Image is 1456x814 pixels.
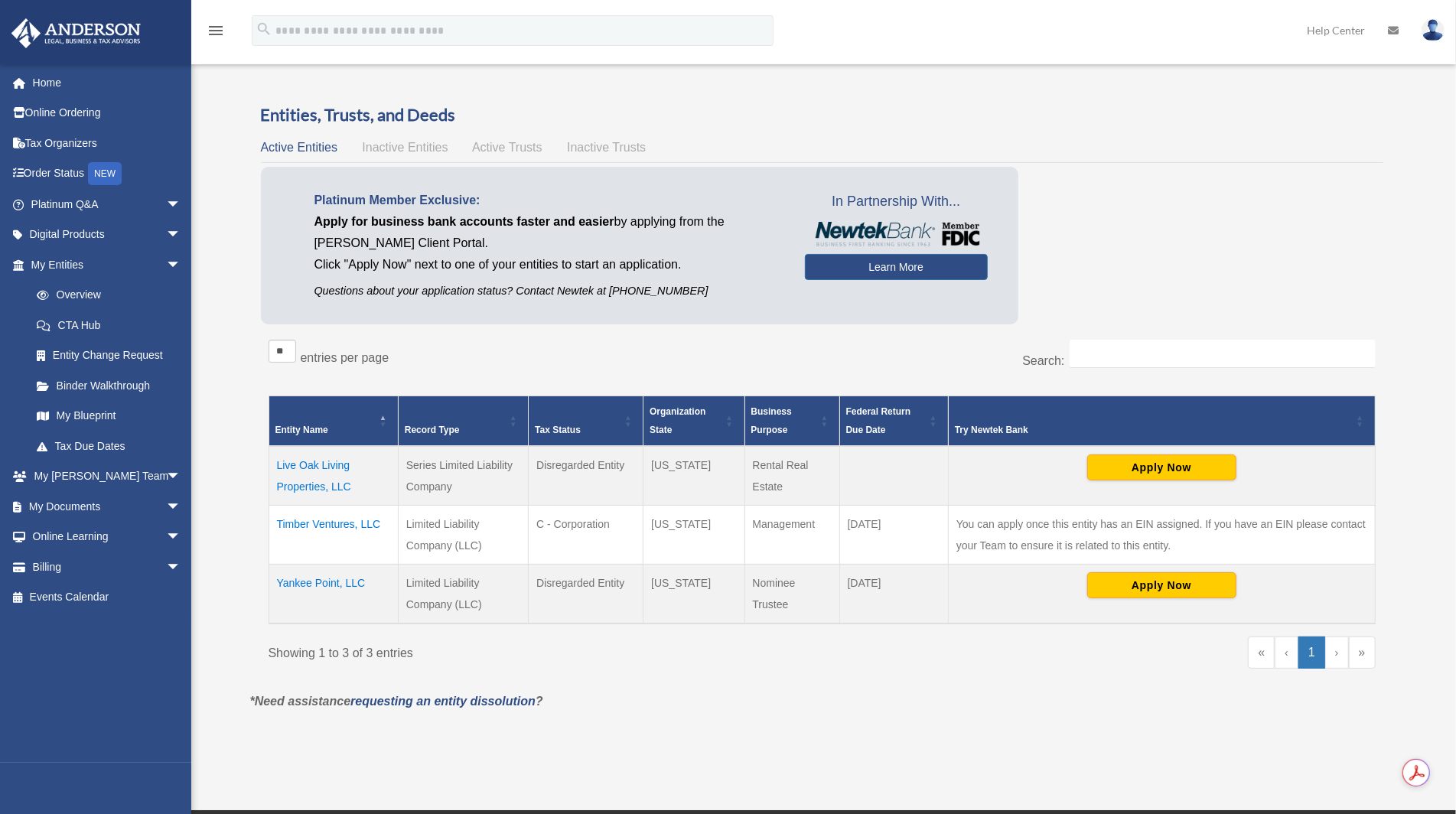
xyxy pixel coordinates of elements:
div: Try Newtek Bank [955,421,1352,439]
a: requesting an entity dissolution [350,695,536,708]
a: Learn More [805,254,988,280]
a: CTA Hub [21,310,197,340]
td: You can apply once this entity has an EIN assigned. If you have an EIN please contact your Team t... [948,506,1375,565]
a: Last [1349,637,1376,669]
a: My [PERSON_NAME] Teamarrow_drop_down [11,461,204,492]
a: My Documentsarrow_drop_down [11,491,204,522]
th: Record Type: Activate to sort [398,396,528,447]
a: Home [11,67,204,98]
a: menu [207,27,225,40]
span: arrow_drop_down [166,189,197,220]
a: Online Learningarrow_drop_down [11,522,204,552]
div: NEW [88,162,122,185]
span: arrow_drop_down [166,491,197,523]
span: Active Entities [261,141,337,154]
a: Binder Walkthrough [21,370,197,401]
em: *Need assistance ? [250,695,543,708]
span: Organization State [650,406,705,435]
a: Platinum Q&Aarrow_drop_down [11,189,204,220]
p: by applying from the [PERSON_NAME] Client Portal. [314,211,782,254]
td: Live Oak Living Properties, LLC [269,446,398,506]
span: Apply for business bank accounts faster and easier [314,215,614,228]
span: arrow_drop_down [166,522,197,553]
td: Series Limited Liability Company [398,446,528,506]
td: Nominee Trustee [744,565,839,624]
img: NewtekBankLogoSM.png [813,222,980,246]
td: Yankee Point, LLC [269,565,398,624]
i: menu [207,21,225,40]
td: Limited Liability Company (LLC) [398,506,528,565]
a: Overview [21,280,189,311]
span: Federal Return Due Date [846,406,911,435]
i: search [256,21,272,37]
a: Online Ordering [11,98,204,129]
label: Search: [1022,354,1064,367]
a: First [1248,637,1275,669]
a: Order StatusNEW [11,158,204,190]
span: arrow_drop_down [166,220,197,251]
p: Click "Apply Now" next to one of your entities to start an application. [314,254,782,275]
span: Record Type [405,425,460,435]
span: In Partnership With... [805,190,988,214]
img: Anderson Advisors Platinum Portal [7,18,145,48]
td: Timber Ventures, LLC [269,506,398,565]
p: Platinum Member Exclusive: [314,190,782,211]
span: Active Trusts [472,141,542,154]
th: Federal Return Due Date: Activate to sort [839,396,948,447]
td: [DATE] [839,506,948,565]
th: Organization State: Activate to sort [643,396,744,447]
label: entries per page [301,351,389,364]
span: Business Purpose [751,406,792,435]
span: Tax Status [535,425,581,435]
th: Entity Name: Activate to invert sorting [269,396,398,447]
a: My Blueprint [21,401,197,431]
span: Inactive Entities [362,141,448,154]
th: Business Purpose: Activate to sort [744,396,839,447]
span: arrow_drop_down [166,249,197,281]
a: Next [1325,637,1349,669]
img: User Pic [1422,19,1445,41]
a: 1 [1298,637,1325,669]
td: C - Corporation [529,506,643,565]
a: Events Calendar [11,582,204,613]
td: Disregarded Entity [529,565,643,624]
a: Tax Due Dates [21,431,197,461]
span: Entity Name [275,425,328,435]
a: Entity Change Request [21,340,197,371]
a: Tax Organizers [11,128,204,158]
a: Digital Productsarrow_drop_down [11,220,204,250]
td: Disregarded Entity [529,446,643,506]
button: Apply Now [1087,454,1236,480]
p: Questions about your application status? Contact Newtek at [PHONE_NUMBER] [314,282,782,301]
td: Limited Liability Company (LLC) [398,565,528,624]
span: arrow_drop_down [166,461,197,493]
span: Inactive Trusts [567,141,646,154]
a: Billingarrow_drop_down [11,552,204,582]
td: [US_STATE] [643,565,744,624]
td: [US_STATE] [643,446,744,506]
th: Tax Status: Activate to sort [529,396,643,447]
h3: Entities, Trusts, and Deeds [261,103,1383,127]
td: Rental Real Estate [744,446,839,506]
a: My Entitiesarrow_drop_down [11,249,197,280]
span: arrow_drop_down [166,552,197,583]
a: Previous [1275,637,1298,669]
button: Apply Now [1087,572,1236,598]
th: Try Newtek Bank : Activate to sort [948,396,1375,447]
div: Showing 1 to 3 of 3 entries [269,637,811,664]
td: Management [744,506,839,565]
td: [DATE] [839,565,948,624]
td: [US_STATE] [643,506,744,565]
